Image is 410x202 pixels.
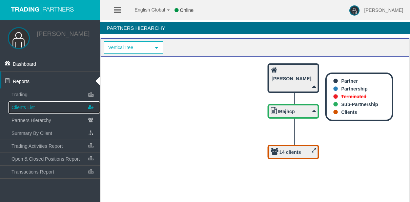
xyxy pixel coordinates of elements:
[280,149,301,155] b: 14 clients
[12,169,54,175] span: Transactions Report
[13,79,29,84] span: Reports
[341,86,368,92] b: Partnership
[12,143,63,149] span: Trading Activities Report
[341,102,378,107] b: Sub-Partnership
[8,3,76,15] img: logo.svg
[154,45,159,50] span: select
[8,101,100,114] a: Clients List
[104,42,150,53] span: VerticalTree
[180,7,193,13] span: Online
[272,76,311,81] b: [PERSON_NAME]
[8,153,100,165] a: Open & Closed Positions Report
[341,109,357,115] b: Clients
[12,130,52,136] span: Summary By Client
[37,30,89,37] a: [PERSON_NAME]
[8,88,100,101] a: Trading
[341,94,366,99] b: Terminated
[12,156,80,162] span: Open & Closed Positions Report
[8,140,100,152] a: Trading Activities Report
[364,7,403,13] span: [PERSON_NAME]
[349,5,360,16] img: user-image
[341,78,358,84] b: Partner
[126,7,165,13] span: English Global
[100,22,410,34] h4: Partners Hierarchy
[12,105,35,110] span: Clients List
[13,61,36,67] span: Dashboard
[8,166,100,178] a: Transactions Report
[8,127,100,139] a: Summary By Client
[278,109,295,114] b: IB5jhcp
[8,114,100,126] a: Partners Hierarchy
[12,92,27,97] span: Trading
[12,118,51,123] span: Partners Hierarchy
